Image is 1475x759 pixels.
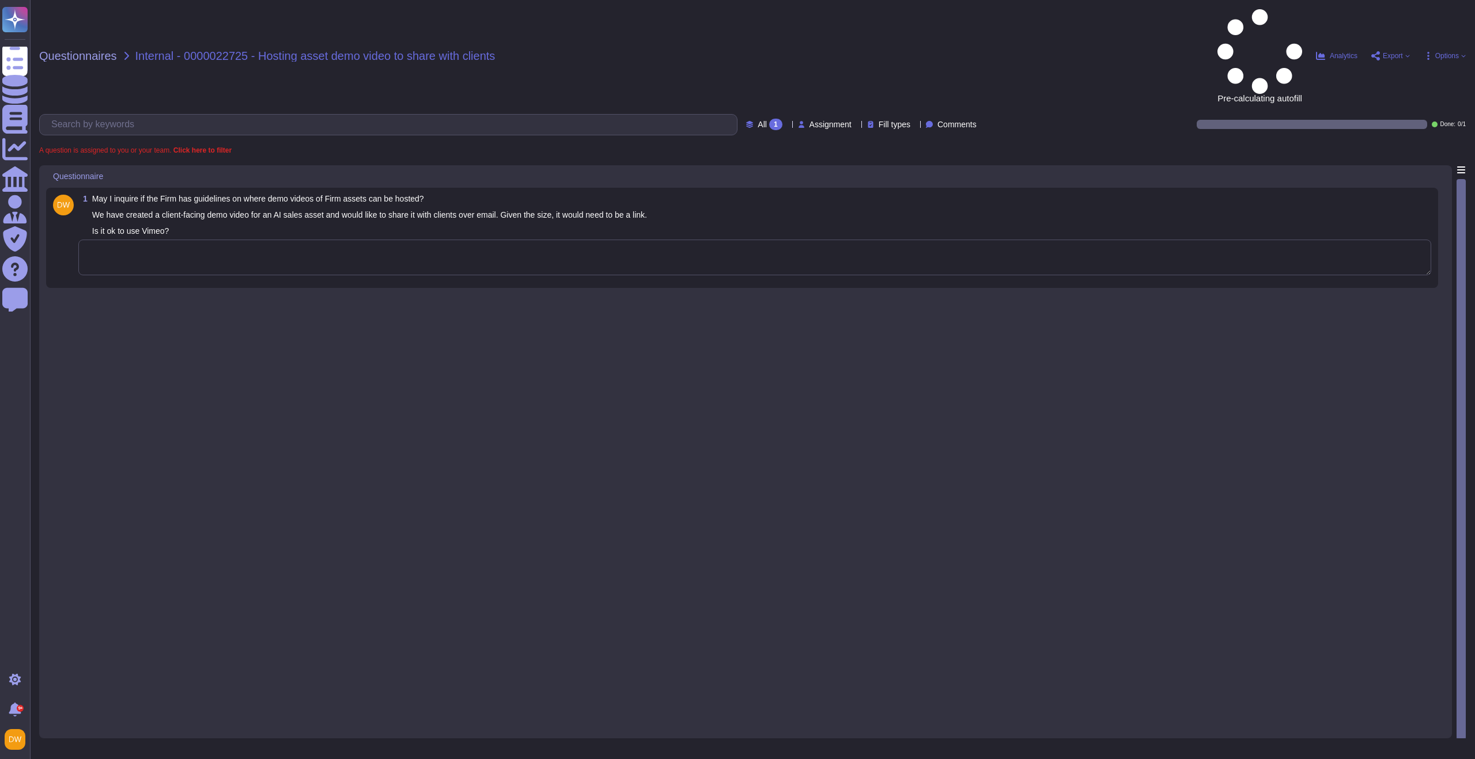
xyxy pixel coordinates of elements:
[135,50,496,62] span: Internal - 0000022725 - Hosting asset demo video to share with clients
[17,705,24,712] div: 9+
[758,120,767,128] span: All
[39,147,232,154] span: A question is assigned to you or your team.
[1316,51,1357,60] button: Analytics
[5,729,25,750] img: user
[769,119,782,130] div: 1
[810,120,852,128] span: Assignment
[53,195,74,215] img: user
[1440,122,1455,127] span: Done:
[39,50,117,62] span: Questionnaires
[937,120,977,128] span: Comments
[53,172,103,180] span: Questionnaire
[1435,52,1459,59] span: Options
[1330,52,1357,59] span: Analytics
[1383,52,1403,59] span: Export
[46,115,737,135] input: Search by keywords
[92,194,647,236] span: May I inquire if the Firm has guidelines on where demo videos of Firm assets can be hosted? We ha...
[78,195,88,203] span: 1
[171,146,232,154] b: Click here to filter
[1217,9,1302,103] span: Pre-calculating autofill
[2,727,33,752] button: user
[879,120,910,128] span: Fill types
[1458,122,1466,127] span: 0 / 1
